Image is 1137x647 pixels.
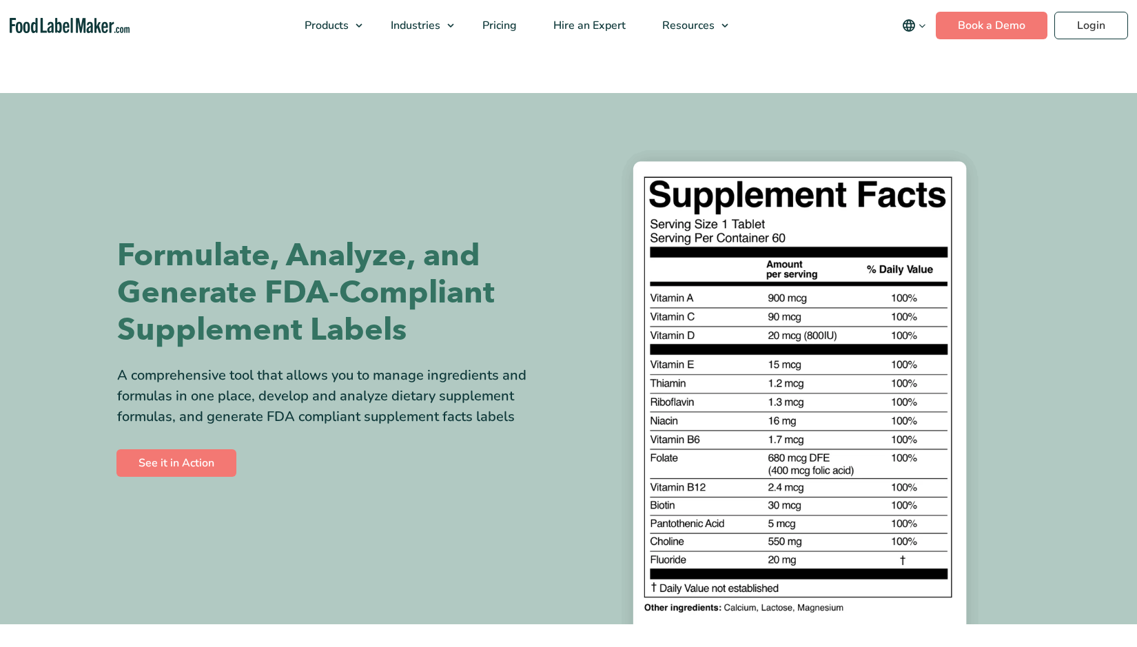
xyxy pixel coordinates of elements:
[117,365,558,427] div: A comprehensive tool that allows you to manage ingredients and formulas in one place, develop and...
[658,18,716,33] span: Resources
[387,18,442,33] span: Industries
[116,449,236,477] a: See it in Action
[936,12,1047,39] a: Book a Demo
[549,18,627,33] span: Hire an Expert
[300,18,350,33] span: Products
[478,18,518,33] span: Pricing
[1054,12,1128,39] a: Login
[117,237,558,349] h1: Formulate, Analyze, and Generate FDA-Compliant Supplement Labels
